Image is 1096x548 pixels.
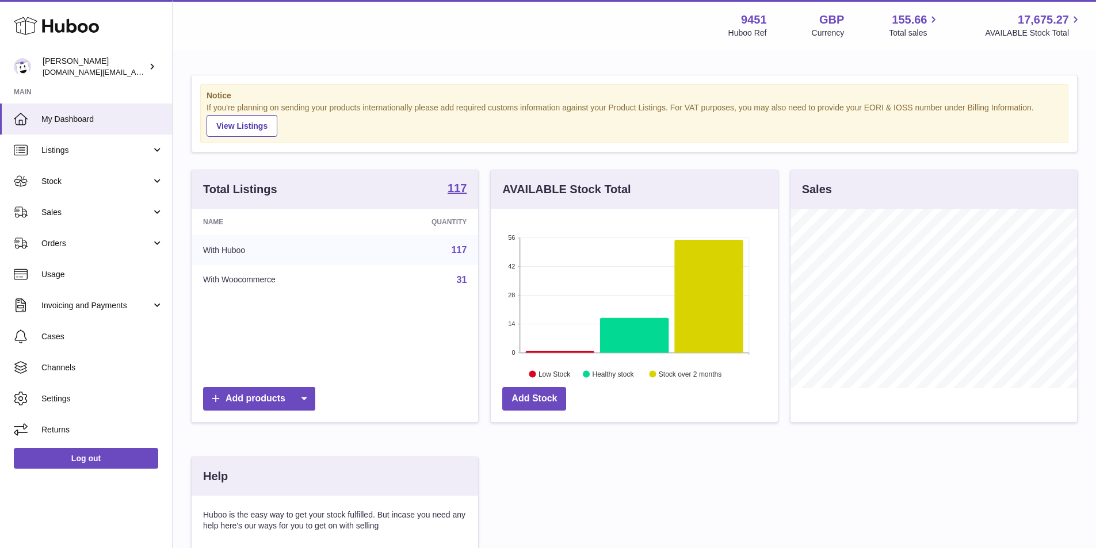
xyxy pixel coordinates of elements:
h3: Help [203,469,228,484]
img: amir.ch@gmail.com [14,58,31,75]
span: Usage [41,269,163,280]
th: Name [192,209,369,235]
text: 14 [509,320,515,327]
div: Currency [812,28,845,39]
a: 117 [448,182,467,196]
h3: AVAILABLE Stock Total [502,182,631,197]
th: Quantity [369,209,478,235]
a: 117 [452,245,467,255]
a: Log out [14,448,158,469]
a: 31 [457,275,467,285]
h3: Sales [802,182,832,197]
td: With Woocommerce [192,265,369,295]
span: Settings [41,393,163,404]
span: Listings [41,145,151,156]
div: [PERSON_NAME] [43,56,146,78]
span: Sales [41,207,151,218]
span: AVAILABLE Stock Total [985,28,1082,39]
a: View Listings [207,115,277,137]
text: 28 [509,292,515,298]
span: Invoicing and Payments [41,300,151,311]
span: 17,675.27 [1018,12,1069,28]
span: 155.66 [892,12,927,28]
strong: Notice [207,90,1062,101]
span: [DOMAIN_NAME][EMAIL_ADDRESS][DOMAIN_NAME] [43,67,229,76]
div: If you're planning on sending your products internationally please add required customs informati... [207,102,1062,137]
text: 42 [509,263,515,270]
strong: GBP [819,12,844,28]
text: Low Stock [539,370,571,378]
a: Add products [203,387,315,411]
p: Huboo is the easy way to get your stock fulfilled. But incase you need any help here's our ways f... [203,509,467,531]
a: Add Stock [502,387,566,411]
div: Huboo Ref [728,28,767,39]
h3: Total Listings [203,182,277,197]
span: My Dashboard [41,114,163,125]
span: Stock [41,176,151,187]
a: 17,675.27 AVAILABLE Stock Total [985,12,1082,39]
span: Cases [41,331,163,342]
span: Total sales [889,28,940,39]
text: 56 [509,234,515,241]
span: Orders [41,238,151,249]
a: 155.66 Total sales [889,12,940,39]
strong: 9451 [741,12,767,28]
text: Stock over 2 months [659,370,721,378]
span: Returns [41,424,163,435]
text: Healthy stock [593,370,635,378]
text: 0 [512,349,515,356]
span: Channels [41,362,163,373]
td: With Huboo [192,235,369,265]
strong: 117 [448,182,467,194]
